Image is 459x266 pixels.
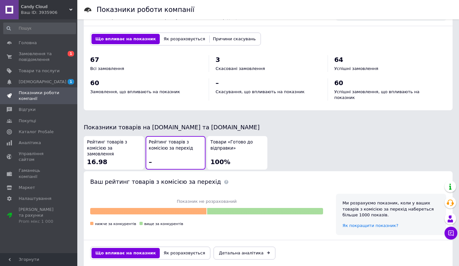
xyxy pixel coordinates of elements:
[186,16,239,20] span: 80-100% зона топ-продавця
[160,248,209,258] button: Як розраховується
[95,222,136,226] span: нижче за конкурентів
[19,51,60,63] span: Замовлення та повідомлення
[19,168,60,179] span: Гаманець компанії
[90,178,221,185] span: Ваш рейтинг товарів з комісією за перехід
[149,158,152,166] span: –
[19,140,41,146] span: Аналітика
[146,136,206,170] button: Рейтинг товарів з комісією за перехід–
[214,247,275,260] a: Детальна аналітика
[19,196,52,202] span: Налаштування
[19,40,37,46] span: Головна
[19,185,35,191] span: Маркет
[19,79,66,85] span: [DEMOGRAPHIC_DATA]
[87,139,141,157] span: Рейтинг товарів з комісією за замовлення
[342,223,398,228] a: Як покращити показник?
[84,124,260,131] span: Показники товарів на [DOMAIN_NAME] та [DOMAIN_NAME]
[90,56,99,64] span: 67
[68,51,74,56] span: 1
[334,56,343,64] span: 64
[445,227,457,240] button: Чат з покупцем
[19,207,60,224] span: [PERSON_NAME] та рахунки
[95,16,132,20] span: 0-59% червона зона
[215,89,304,94] span: Скасування, що впливають на показник
[19,129,53,135] span: Каталог ProSale
[87,158,107,166] span: 16.98
[21,10,77,15] div: Ваш ID: 3935906
[90,199,323,204] span: Показник не розрахований
[334,89,420,100] span: Успішні замовлення, що впливають на показник
[21,4,69,10] span: Candy Cloud
[160,34,209,44] button: Як розраховується
[90,79,99,87] span: 60
[91,248,160,258] button: Що впливає на показник
[334,66,378,71] span: Успішні замовлення
[19,151,60,163] span: Управління сайтом
[342,200,440,218] div: Ми розрахуємо показник, коли у ваших товарів з комісією за перехід набереться більше 1000 показів.
[19,107,35,113] span: Відгуки
[215,66,265,71] span: Скасовані замовлення
[149,139,203,151] span: Рейтинг товарів з комісією за перехід
[19,118,36,124] span: Покупці
[19,90,60,102] span: Показники роботи компанії
[140,16,178,20] span: 60-79% зона ризику
[90,89,180,94] span: Замовлення, що впливають на показник
[210,139,264,151] span: Товари «Готово до відправки»
[91,34,160,44] button: Що впливає на показник
[84,136,144,170] button: Рейтинг товарів з комісією за замовлення16.98
[215,79,219,87] span: –
[209,34,260,44] button: Причини скасувань
[97,6,195,14] h1: Показники роботи компанії
[19,219,60,224] div: Prom мікс 1 000
[144,222,183,226] span: вище за конкурентів
[215,56,220,64] span: 3
[3,23,76,34] input: Пошук
[210,158,230,166] span: 100%
[90,66,124,71] span: Всі замовлення
[334,79,343,87] span: 60
[68,79,74,84] span: 1
[19,68,60,74] span: Товари та послуги
[207,136,267,170] button: Товари «Готово до відправки»100%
